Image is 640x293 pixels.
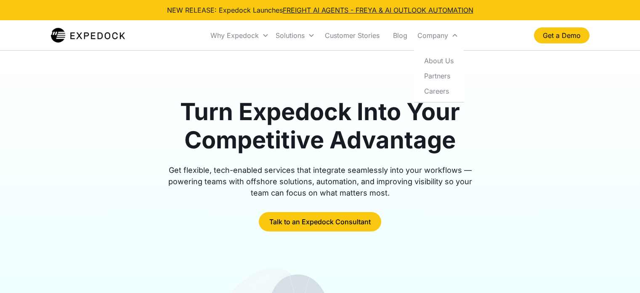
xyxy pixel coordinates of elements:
a: Partners [417,68,460,83]
a: Customer Stories [318,21,386,50]
div: Get flexible, tech-enabled services that integrate seamlessly into your workflows — powering team... [159,164,482,199]
div: Why Expedock [210,31,259,40]
a: Careers [417,83,460,99]
nav: Company [414,50,464,102]
img: Expedock Logo [51,27,125,44]
div: Solutions [272,21,318,50]
a: home [51,27,125,44]
div: NEW RELEASE: Expedock Launches [167,5,473,15]
a: About Us [417,53,460,68]
a: Get a Demo [534,27,590,43]
a: FREIGHT AI AGENTS - FREYA & AI OUTLOOK AUTOMATION [283,6,473,14]
div: Solutions [276,31,305,40]
div: Company [414,21,462,50]
a: Talk to an Expedock Consultant [259,212,381,231]
div: Why Expedock [207,21,272,50]
h1: Turn Expedock Into Your Competitive Advantage [159,98,482,154]
a: Blog [386,21,414,50]
div: Company [417,31,448,40]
